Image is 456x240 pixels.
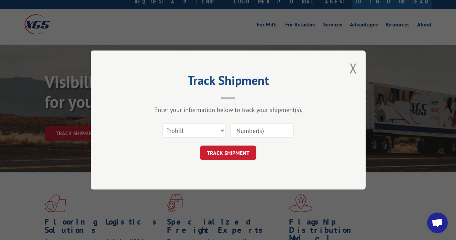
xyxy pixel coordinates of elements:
div: Enter your information below to track your shipment(s). [125,106,331,114]
button: TRACK SHIPMENT [200,146,256,160]
button: Close modal [349,59,357,77]
input: Number(s) [231,123,294,138]
div: Open chat [427,213,448,233]
h2: Track Shipment [125,76,331,89]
